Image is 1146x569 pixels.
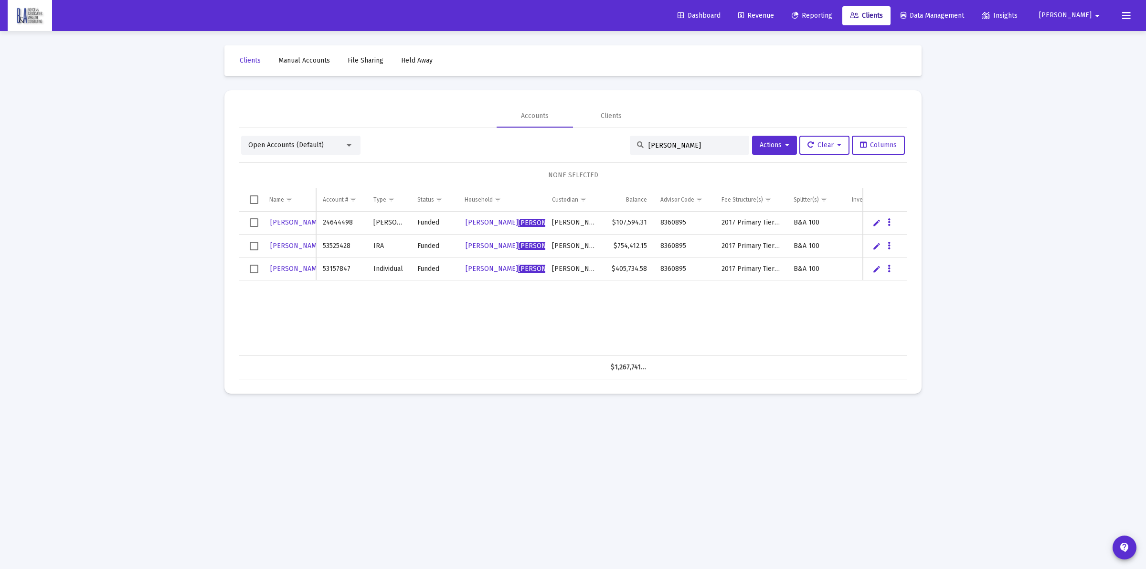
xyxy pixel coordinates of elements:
td: $754,412.15 [604,235,654,258]
a: Clients [232,51,268,70]
a: Insights [974,6,1025,25]
img: Dashboard [15,6,45,25]
a: Dashboard [670,6,728,25]
span: Show filter options for column 'Advisor Code' [696,196,703,203]
a: [PERSON_NAME] [269,262,376,276]
div: Fee Structure(s) [722,196,763,204]
td: 2017 Primary Tiered [715,235,787,258]
span: Show filter options for column 'Fee Structure(s)' [764,196,772,203]
a: [PERSON_NAME][PERSON_NAME]Household [465,215,605,230]
td: 53157847 [316,258,367,280]
span: [PERSON_NAME] [518,242,571,250]
span: [PERSON_NAME] [518,219,571,227]
div: Accounts [521,111,549,121]
td: 8360895 [654,212,715,235]
span: [PERSON_NAME] Household [466,242,604,250]
td: Column Advisor Code [654,188,715,211]
td: B&A 100 [787,212,845,235]
div: NONE SELECTED [246,171,900,180]
td: Column Name [263,188,316,211]
div: Name [269,196,284,204]
div: Splitter(s) [794,196,819,204]
a: Clients [842,6,891,25]
div: Advisor Code [660,196,694,204]
span: [PERSON_NAME] [1039,11,1092,20]
span: Clear [807,141,841,149]
div: Select all [250,195,258,204]
span: Dashboard [678,11,721,20]
span: File Sharing [348,56,383,64]
span: [PERSON_NAME] [518,265,571,273]
span: Actions [760,141,789,149]
td: 24644498 [316,212,367,235]
span: Insights [982,11,1018,20]
td: [PERSON_NAME] [545,212,604,235]
div: Select row [250,218,258,227]
button: [PERSON_NAME] [1028,6,1114,25]
a: [PERSON_NAME] [269,239,376,253]
span: Show filter options for column 'Account #' [350,196,357,203]
td: Column Investment Model [845,188,921,211]
td: [PERSON_NAME] [367,212,411,235]
a: Reporting [784,6,840,25]
span: Manual Accounts [278,56,330,64]
a: Data Management [893,6,972,25]
div: Select row [250,265,258,273]
div: Account # [323,196,348,204]
td: IRA [367,235,411,258]
div: Data grid [239,188,907,379]
span: Revenue [738,11,774,20]
a: Edit [872,265,881,273]
div: Household [465,196,493,204]
a: Edit [872,218,881,227]
td: B&A 100 [787,235,845,258]
span: [PERSON_NAME] [270,242,375,250]
div: Funded [417,241,451,251]
span: Show filter options for column 'Custodian' [580,196,587,203]
button: Actions [752,136,797,155]
span: Held Away [401,56,433,64]
td: Individual [367,258,411,280]
td: Column Account # [316,188,367,211]
div: Select row [250,242,258,250]
div: Balance [626,196,647,204]
a: Edit [872,242,881,250]
a: Revenue [731,6,782,25]
span: Show filter options for column 'Status' [435,196,443,203]
div: Type [373,196,386,204]
span: Show filter options for column 'Type' [388,196,395,203]
span: Show filter options for column 'Splitter(s)' [820,196,828,203]
td: Column Fee Structure(s) [715,188,787,211]
td: Column Type [367,188,411,211]
mat-icon: contact_support [1119,542,1130,553]
button: Clear [799,136,849,155]
span: [PERSON_NAME] Household [466,265,604,273]
div: Custodian [552,196,578,204]
td: [PERSON_NAME] [545,258,604,280]
span: Reporting [792,11,832,20]
div: Funded [417,264,451,274]
a: [PERSON_NAME][PERSON_NAME]Household [465,239,605,253]
td: Column Household [458,188,546,211]
td: 2017 Primary Tiered [715,258,787,280]
a: [PERSON_NAME][PERSON_NAME]Household [465,262,605,276]
button: Columns [852,136,905,155]
td: [PERSON_NAME] [545,235,604,258]
td: Column Balance [604,188,654,211]
div: $1,267,741.04 [611,363,647,372]
mat-icon: arrow_drop_down [1092,6,1103,25]
span: Data Management [901,11,964,20]
td: 53525428 [316,235,367,258]
td: Column Custodian [545,188,604,211]
div: Investment Model [852,196,898,204]
input: Search [648,141,742,150]
td: 8360895 [654,258,715,280]
span: Open Accounts (Default) [248,141,324,149]
span: Columns [860,141,897,149]
span: Clients [240,56,261,64]
a: [PERSON_NAME] [269,215,376,230]
div: Funded [417,218,451,227]
div: Status [417,196,434,204]
span: Show filter options for column 'Household' [494,196,501,203]
span: [PERSON_NAME] Household [466,218,604,226]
